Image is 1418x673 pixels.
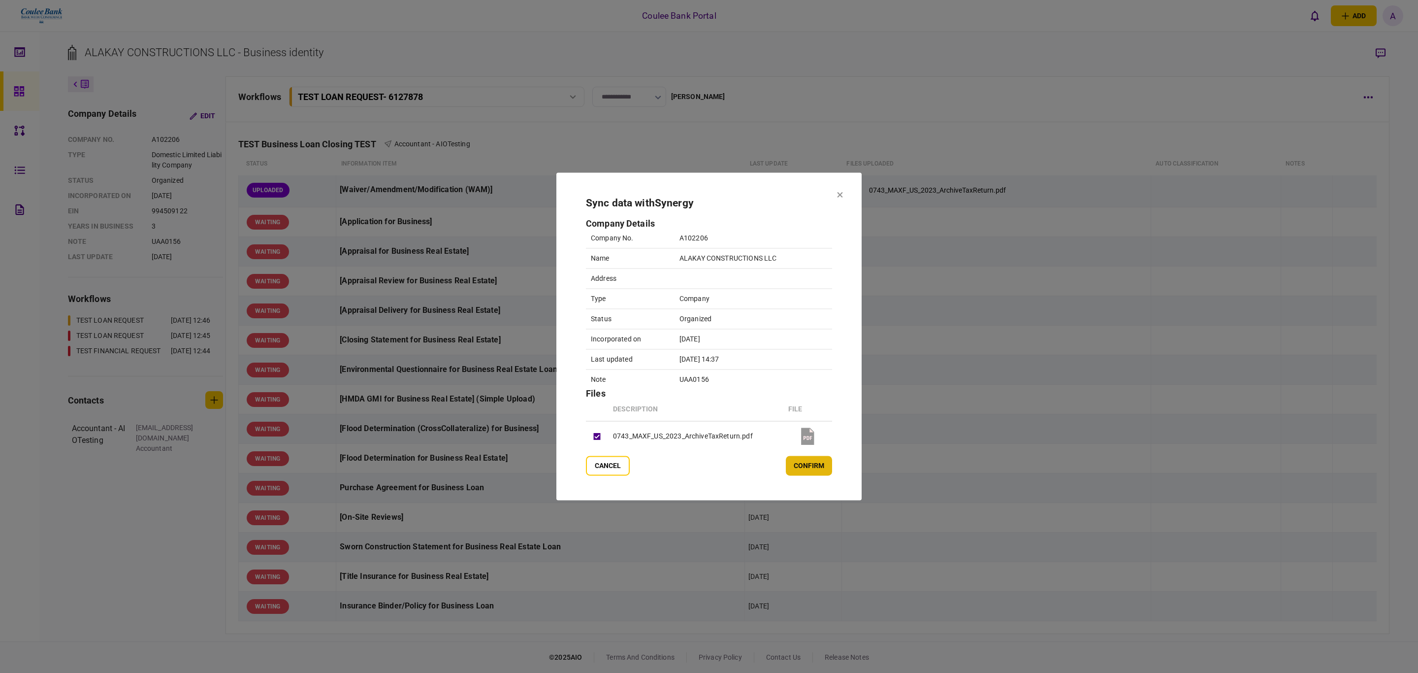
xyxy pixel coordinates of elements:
[786,456,832,476] button: confirm
[586,197,832,209] h2: Sync data with Synergy
[586,289,675,309] td: Type
[675,228,832,248] td: A102206
[675,370,832,390] td: UAA0156
[586,456,630,476] button: cancel
[586,248,675,269] td: Name
[586,309,675,329] td: Status
[586,390,832,399] h3: Files
[613,427,778,446] div: 0743_MAXF_US_2023_ArchiveTaxReturn.pdf
[675,329,832,349] td: [DATE]
[783,399,833,422] th: file
[675,289,832,309] td: Company
[675,309,832,329] td: Organized
[586,228,675,248] td: Company No.
[586,370,675,390] td: Note
[675,248,832,269] td: ALAKAY CONSTRUCTIONS LLC
[608,399,783,422] th: Description
[586,219,832,228] h3: Company Details
[586,269,675,289] td: Address
[586,329,675,349] td: Incorporated on
[675,349,832,370] td: [DATE] 14:37
[586,349,675,370] td: Last updated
